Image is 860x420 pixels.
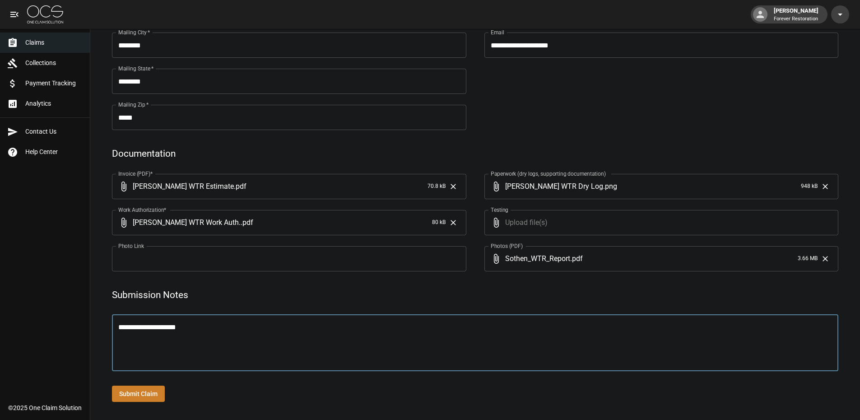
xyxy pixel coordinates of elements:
[491,170,606,177] label: Paperwork (dry logs, supporting documentation)
[505,181,603,191] span: [PERSON_NAME] WTR Dry Log
[428,182,446,191] span: 70.8 kB
[798,254,818,263] span: 3.66 MB
[118,65,153,72] label: Mailing State
[491,206,508,214] label: Testing
[25,147,83,157] span: Help Center
[118,170,153,177] label: Invoice (PDF)*
[241,217,253,228] span: . pdf
[505,210,814,235] span: Upload file(s)
[491,28,504,36] label: Email
[118,206,167,214] label: Work Authorization*
[432,218,446,227] span: 80 kB
[818,180,832,193] button: Clear
[112,386,165,402] button: Submit Claim
[5,5,23,23] button: open drawer
[133,181,234,191] span: [PERSON_NAME] WTR Estimate
[118,28,150,36] label: Mailing City
[770,6,822,23] div: [PERSON_NAME]
[118,242,144,250] label: Photo Link
[25,127,83,136] span: Contact Us
[505,253,570,264] span: Sothen_WTR_Report
[234,181,246,191] span: . pdf
[133,217,241,228] span: [PERSON_NAME] WTR Work Auth.
[570,253,583,264] span: . pdf
[8,403,82,412] div: © 2025 One Claim Solution
[446,216,460,229] button: Clear
[27,5,63,23] img: ocs-logo-white-transparent.png
[603,181,617,191] span: . png
[818,252,832,266] button: Clear
[25,38,83,47] span: Claims
[801,182,818,191] span: 948 kB
[25,99,83,108] span: Analytics
[774,15,818,23] p: Forever Restoration
[491,242,523,250] label: Photos (PDF)
[25,79,83,88] span: Payment Tracking
[118,101,149,108] label: Mailing Zip
[25,58,83,68] span: Collections
[446,180,460,193] button: Clear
